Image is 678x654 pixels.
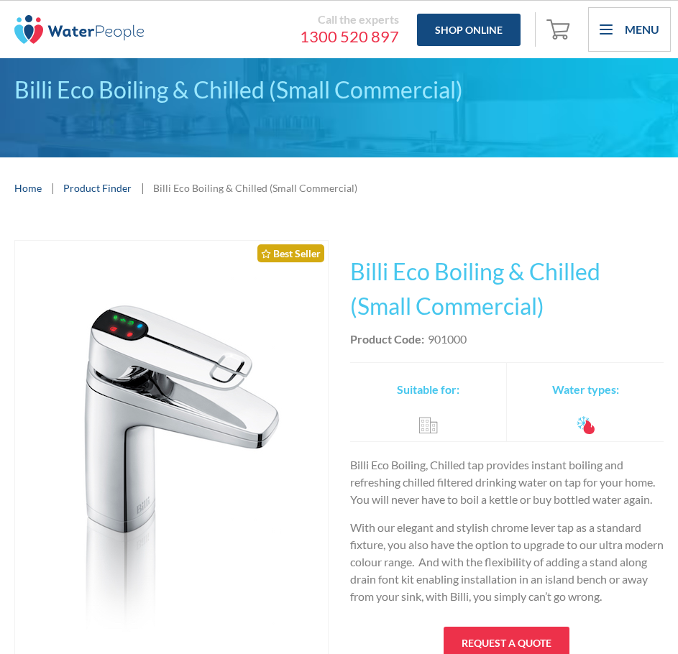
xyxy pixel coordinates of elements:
p: With our elegant and stylish chrome lever tap as a standard fixture, you also have the option to ... [350,519,664,605]
a: Shop Online [417,14,521,46]
a: Home [14,180,42,195]
div: Menu [625,21,659,38]
img: shopping cart [546,17,574,40]
div: 901000 [428,331,467,348]
div: Best Seller [257,244,324,262]
div: | [139,179,146,196]
img: The Water People [14,15,144,44]
p: Billi Eco Boiling, Chilled tap provides instant boiling and refreshing chilled filtered drinking ... [350,456,664,508]
a: 1300 520 897 [158,27,399,47]
h2: Water types: [552,381,619,398]
a: Product Finder [63,180,132,195]
div: Billi Eco Boiling & Chilled (Small Commercial) [153,180,357,195]
strong: Product Code: [350,332,424,346]
div: Billi Eco Boiling & Chilled (Small Commercial) [14,73,664,107]
h2: Suitable for: [397,381,459,398]
a: Open empty cart [543,12,577,47]
div: Call the experts [158,12,399,27]
div: menu [588,7,671,52]
h1: Billi Eco Boiling & Chilled (Small Commercial) [350,254,664,323]
div: | [49,179,56,196]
